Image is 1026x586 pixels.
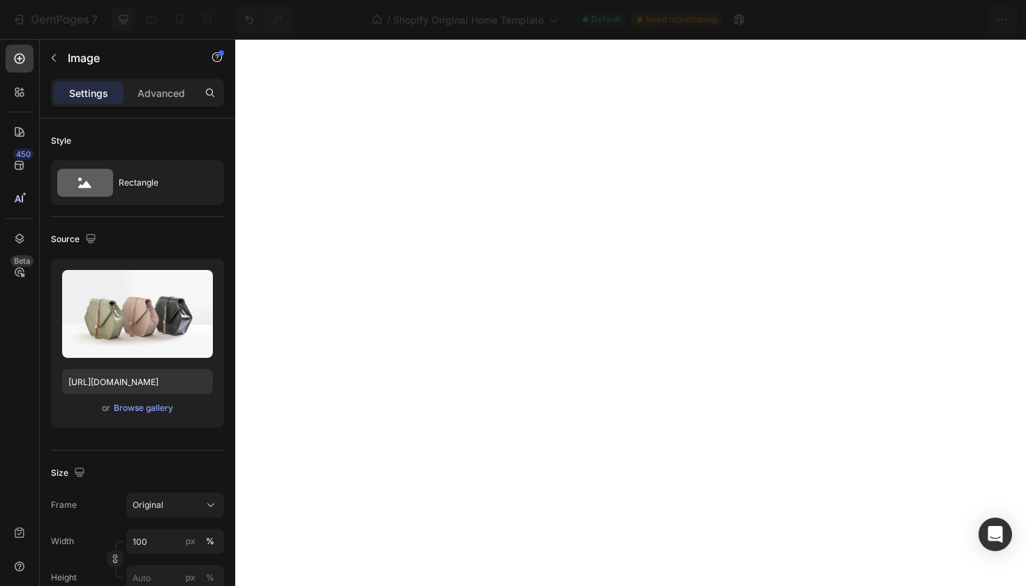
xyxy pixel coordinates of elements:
span: Need republishing [646,13,717,26]
button: px [202,533,218,550]
div: px [186,535,195,548]
input: https://example.com/image.jpg [62,369,213,394]
p: Settings [69,86,108,100]
button: % [182,533,199,550]
span: or [102,400,110,416]
div: Open Intercom Messenger [979,518,1012,551]
div: Source [51,230,99,249]
div: Style [51,135,71,147]
p: 7 [91,11,98,28]
span: Original [133,499,163,511]
div: px [186,571,195,584]
div: % [206,571,214,584]
div: Publish [945,13,980,27]
span: Save [893,14,916,26]
span: Shopify Original Home Template [393,13,544,27]
div: % [206,535,214,548]
label: Frame [51,499,77,511]
label: Height [51,571,77,584]
button: Original [126,493,224,518]
button: Publish [933,6,992,33]
img: preview-image [62,270,213,358]
button: % [182,569,199,586]
button: px [202,569,218,586]
input: px% [126,529,224,554]
div: Rectangle [119,167,204,199]
div: Browse gallery [114,402,173,414]
div: Size [51,464,88,483]
iframe: Design area [235,39,1026,586]
div: Beta [10,255,34,266]
button: 7 [6,6,104,33]
label: Width [51,535,74,548]
button: Save [882,6,928,33]
p: Image [68,50,186,66]
span: Default [591,13,620,26]
span: / [387,13,390,27]
div: 450 [13,149,34,160]
div: Undo/Redo [235,6,292,33]
button: Browse gallery [113,401,174,415]
p: Advanced [137,86,185,100]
